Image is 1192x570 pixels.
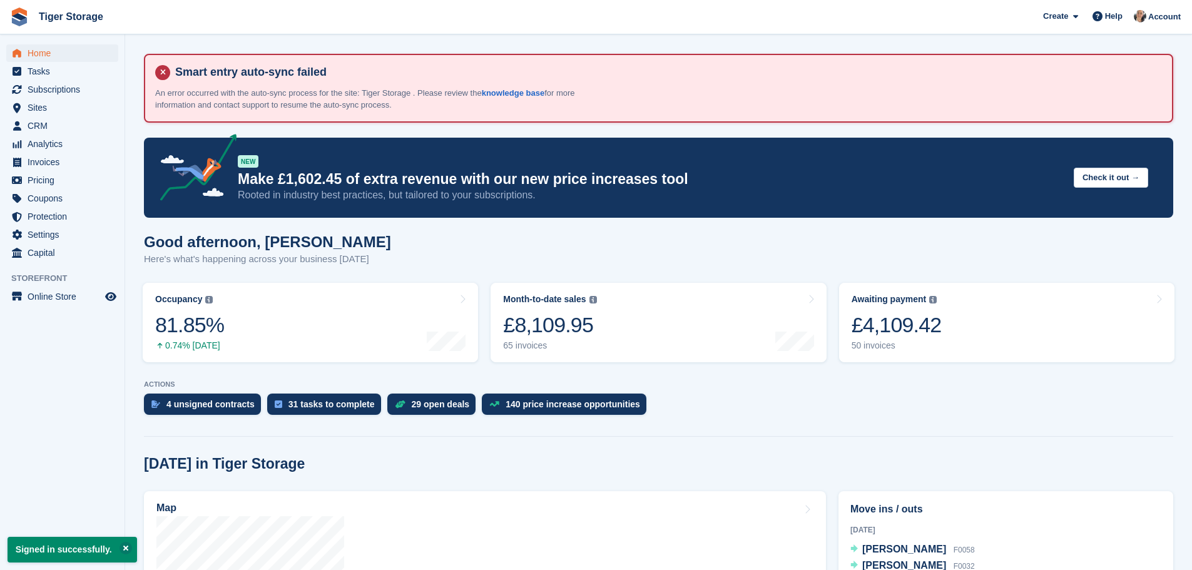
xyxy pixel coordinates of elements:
img: icon-info-grey-7440780725fd019a000dd9b08b2336e03edf1995a4989e88bcd33f0948082b44.svg [205,296,213,303]
span: Tasks [28,63,103,80]
span: Pricing [28,171,103,189]
div: Occupancy [155,294,202,305]
div: 65 invoices [503,340,596,351]
div: 4 unsigned contracts [166,399,255,409]
img: Becky Martin [1134,10,1146,23]
span: Home [28,44,103,62]
div: 31 tasks to complete [288,399,375,409]
img: stora-icon-8386f47178a22dfd0bd8f6a31ec36ba5ce8667c1dd55bd0f319d3a0aa187defe.svg [10,8,29,26]
div: 50 invoices [852,340,942,351]
span: Storefront [11,272,125,285]
span: Settings [28,226,103,243]
h1: Good afternoon, [PERSON_NAME] [144,233,391,250]
span: Protection [28,208,103,225]
a: Occupancy 81.85% 0.74% [DATE] [143,283,478,362]
div: [DATE] [850,524,1161,536]
a: menu [6,190,118,207]
a: 4 unsigned contracts [144,394,267,421]
img: price_increase_opportunities-93ffe204e8149a01c8c9dc8f82e8f89637d9d84a8eef4429ea346261dce0b2c0.svg [489,401,499,407]
img: contract_signature_icon-13c848040528278c33f63329250d36e43548de30e8caae1d1a13099fd9432cc5.svg [151,400,160,408]
a: menu [6,135,118,153]
a: 31 tasks to complete [267,394,387,421]
span: Coupons [28,190,103,207]
span: Account [1148,11,1181,23]
span: F0058 [954,546,975,554]
img: price-adjustments-announcement-icon-8257ccfd72463d97f412b2fc003d46551f7dbcb40ab6d574587a9cd5c0d94... [150,134,237,205]
div: NEW [238,155,258,168]
a: 140 price increase opportunities [482,394,653,421]
span: [PERSON_NAME] [862,544,946,554]
a: knowledge base [482,88,544,98]
a: menu [6,171,118,189]
div: 140 price increase opportunities [506,399,640,409]
a: [PERSON_NAME] F0058 [850,542,975,558]
a: menu [6,153,118,171]
a: menu [6,44,118,62]
a: menu [6,226,118,243]
a: menu [6,63,118,80]
p: ACTIONS [144,380,1173,389]
span: Sites [28,99,103,116]
div: Month-to-date sales [503,294,586,305]
p: Make £1,602.45 of extra revenue with our new price increases tool [238,170,1064,188]
span: Help [1105,10,1123,23]
a: menu [6,99,118,116]
a: menu [6,117,118,135]
p: Signed in successfully. [8,537,137,562]
a: Awaiting payment £4,109.42 50 invoices [839,283,1174,362]
a: Preview store [103,289,118,304]
span: Analytics [28,135,103,153]
img: deal-1b604bf984904fb50ccaf53a9ad4b4a5d6e5aea283cecdc64d6e3604feb123c2.svg [395,400,405,409]
div: 29 open deals [412,399,470,409]
p: An error occurred with the auto-sync process for the site: Tiger Storage . Please review the for ... [155,87,593,111]
h4: Smart entry auto-sync failed [170,65,1162,79]
a: menu [6,288,118,305]
h2: [DATE] in Tiger Storage [144,455,305,472]
img: task-75834270c22a3079a89374b754ae025e5fb1db73e45f91037f5363f120a921f8.svg [275,400,282,408]
span: Create [1043,10,1068,23]
a: 29 open deals [387,394,482,421]
a: Tiger Storage [34,6,108,27]
a: menu [6,81,118,98]
div: £8,109.95 [503,312,596,338]
p: Here's what's happening across your business [DATE] [144,252,391,267]
a: menu [6,244,118,262]
h2: Map [156,502,176,514]
p: Rooted in industry best practices, but tailored to your subscriptions. [238,188,1064,202]
a: menu [6,208,118,225]
div: 81.85% [155,312,224,338]
span: CRM [28,117,103,135]
span: Capital [28,244,103,262]
span: Subscriptions [28,81,103,98]
div: £4,109.42 [852,312,942,338]
img: icon-info-grey-7440780725fd019a000dd9b08b2336e03edf1995a4989e88bcd33f0948082b44.svg [589,296,597,303]
img: icon-info-grey-7440780725fd019a000dd9b08b2336e03edf1995a4989e88bcd33f0948082b44.svg [929,296,937,303]
span: Online Store [28,288,103,305]
a: Month-to-date sales £8,109.95 65 invoices [491,283,826,362]
span: Invoices [28,153,103,171]
div: 0.74% [DATE] [155,340,224,351]
button: Check it out → [1074,168,1148,188]
div: Awaiting payment [852,294,927,305]
h2: Move ins / outs [850,502,1161,517]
